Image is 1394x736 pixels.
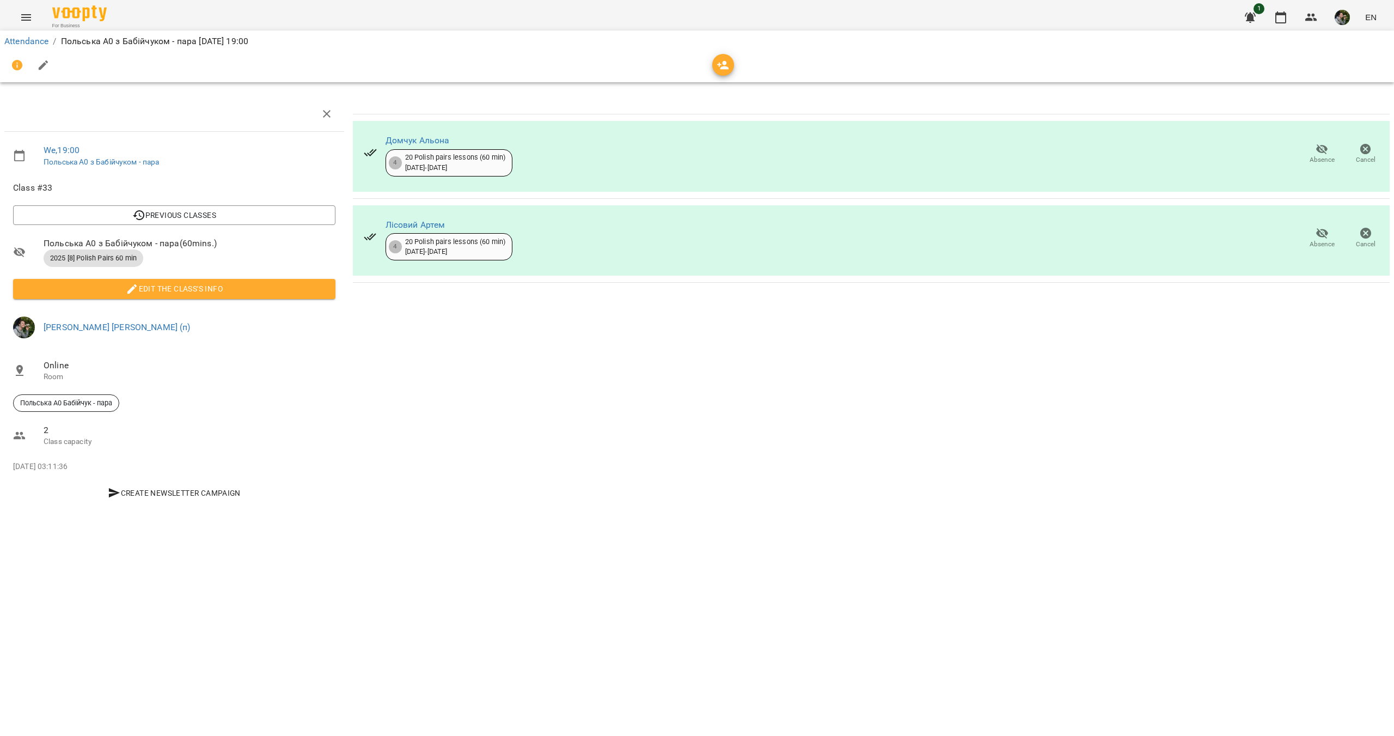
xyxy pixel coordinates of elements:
[44,237,335,250] span: Польська А0 з Бабійчуком - пара ( 60 mins. )
[389,156,402,169] div: 4
[14,398,119,408] span: Польська А0 Бабійчук - пара
[1344,223,1387,253] button: Cancel
[53,35,56,48] li: /
[13,461,335,472] p: [DATE] 03:11:36
[44,145,80,155] a: We , 19:00
[44,424,335,437] span: 2
[1300,139,1344,169] button: Absence
[1310,240,1335,249] span: Absence
[52,5,107,21] img: Voopty Logo
[13,317,35,338] img: 70cfbdc3d9a863d38abe8aa8a76b24f3.JPG
[1300,223,1344,253] button: Absence
[13,181,335,194] span: Class #33
[44,359,335,372] span: Online
[4,36,48,46] a: Attendance
[4,35,1390,48] nav: breadcrumb
[13,483,335,503] button: Create Newsletter Campaign
[386,135,450,145] a: Домчук Альона
[61,35,249,48] p: Польська А0 з Бабійчуком - пара [DATE] 19:00
[13,4,39,31] button: Menu
[1361,7,1381,27] button: EN
[44,157,160,166] a: Польська А0 з Бабійчуком - пара
[52,22,107,29] span: For Business
[405,153,506,173] div: 20 Polish pairs lessons (60 min) [DATE] - [DATE]
[389,240,402,253] div: 4
[44,253,143,263] span: 2025 [8] Polish Pairs 60 min
[17,486,331,500] span: Create Newsletter Campaign
[22,282,327,295] span: Edit the class's Info
[13,279,335,299] button: Edit the class's Info
[405,237,506,257] div: 20 Polish pairs lessons (60 min) [DATE] - [DATE]
[1254,3,1264,14] span: 1
[13,394,119,412] div: Польська А0 Бабійчук - пара
[386,220,445,230] a: Лісовий Артем
[22,209,327,222] span: Previous Classes
[1365,11,1377,23] span: EN
[44,322,191,332] a: [PERSON_NAME] [PERSON_NAME] (п)
[44,436,335,447] p: Class capacity
[1335,10,1350,25] img: 70cfbdc3d9a863d38abe8aa8a76b24f3.JPG
[44,372,335,382] p: Room
[1310,155,1335,165] span: Absence
[1356,155,1375,165] span: Cancel
[1356,240,1375,249] span: Cancel
[13,205,335,225] button: Previous Classes
[1344,139,1387,169] button: Cancel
